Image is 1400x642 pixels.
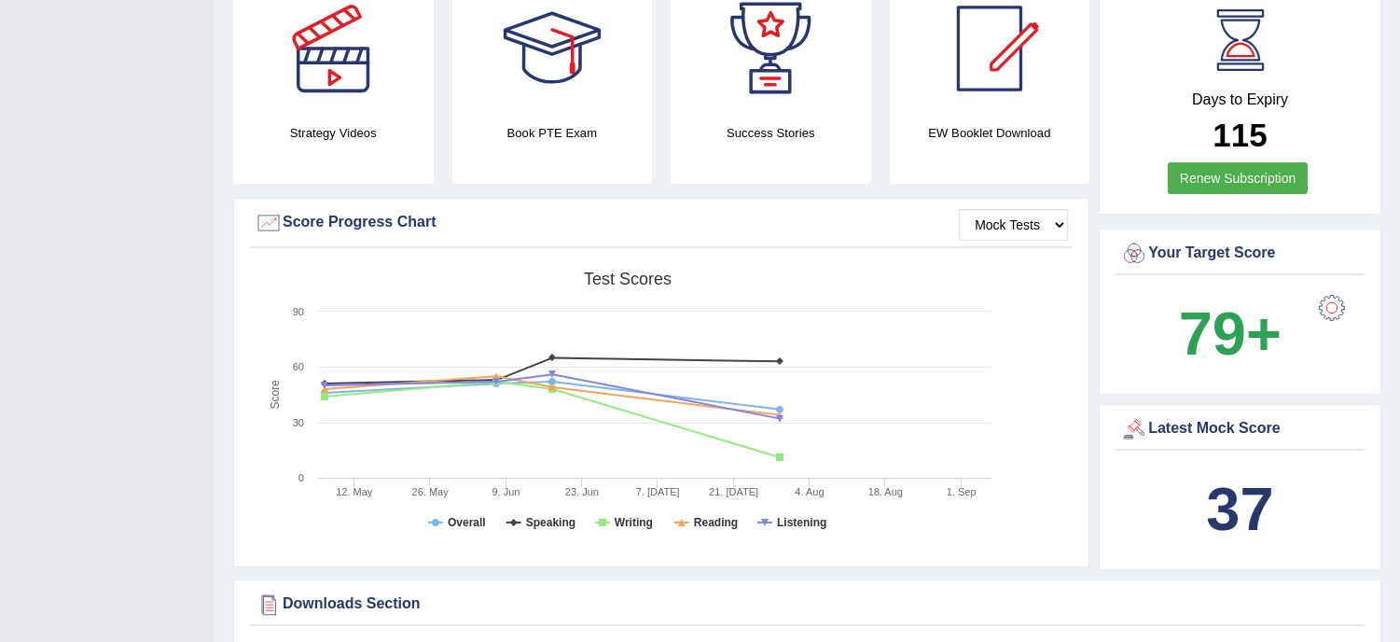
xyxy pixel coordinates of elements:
h4: Success Stories [671,123,871,143]
tspan: Listening [777,516,826,529]
tspan: Speaking [526,516,575,529]
text: 30 [293,417,304,428]
tspan: 9. Jun [492,486,520,497]
text: 90 [293,306,304,317]
tspan: Test scores [584,270,672,288]
h4: Days to Expiry [1120,91,1360,108]
tspan: 26. May [412,486,450,497]
a: Renew Subscription [1168,162,1309,194]
b: 37 [1206,475,1273,543]
tspan: Score [269,380,282,410]
tspan: 21. [DATE] [709,486,758,497]
div: Latest Mock Score [1120,415,1360,443]
tspan: 4. Aug [795,486,824,497]
tspan: Overall [448,516,486,529]
tspan: 23. Jun [565,486,599,497]
div: Score Progress Chart [255,209,1068,237]
b: 79+ [1179,300,1282,368]
tspan: 7. [DATE] [636,486,680,497]
tspan: Reading [694,516,738,529]
div: Your Target Score [1120,240,1360,268]
tspan: 18. Aug [868,486,903,497]
text: 60 [293,361,304,372]
div: Downloads Section [255,591,1360,619]
tspan: 1. Sep [947,486,977,497]
b: 115 [1213,117,1267,153]
h4: EW Booklet Download [890,123,1090,143]
tspan: 12. May [336,486,373,497]
h4: Book PTE Exam [452,123,653,143]
text: 0 [298,472,304,483]
h4: Strategy Videos [233,123,434,143]
tspan: Writing [615,516,653,529]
